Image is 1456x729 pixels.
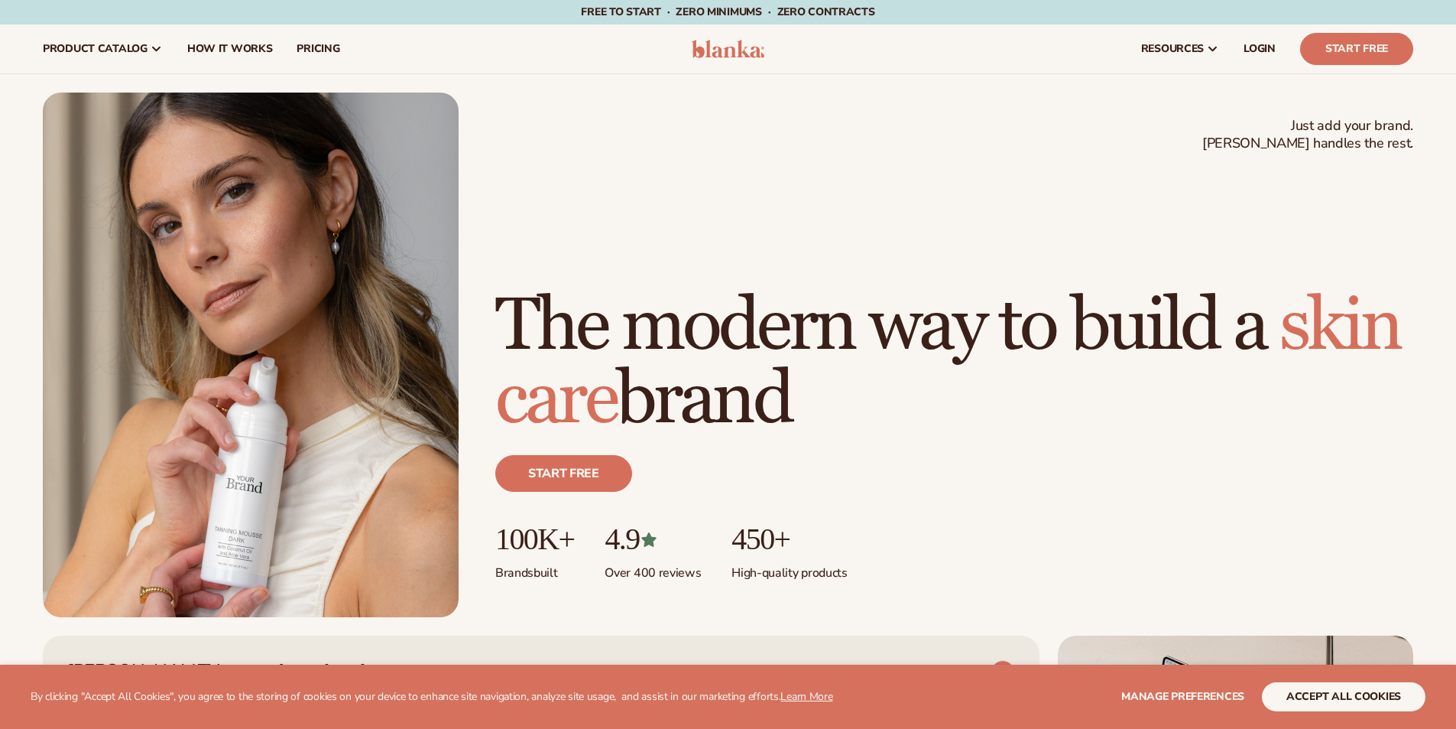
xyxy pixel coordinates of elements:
a: Start free [495,455,632,492]
p: High-quality products [731,556,847,581]
span: Just add your brand. [PERSON_NAME] handles the rest. [1202,117,1413,153]
p: By clicking "Accept All Cookies", you agree to the storing of cookies on your device to enhance s... [31,691,833,704]
a: resources [1129,24,1231,73]
a: How It Works [175,24,285,73]
button: accept all cookies [1262,682,1425,711]
span: LOGIN [1244,43,1276,55]
span: Free to start · ZERO minimums · ZERO contracts [581,5,874,19]
span: pricing [297,43,339,55]
p: 4.9 [605,522,701,556]
span: resources [1141,43,1204,55]
h1: The modern way to build a brand [495,290,1413,437]
span: How It Works [187,43,273,55]
p: 450+ [731,522,847,556]
p: 100K+ [495,522,574,556]
a: LOGIN [1231,24,1288,73]
a: Start Free [1300,33,1413,65]
span: skin care [495,282,1400,444]
button: Manage preferences [1121,682,1244,711]
a: Learn More [780,689,832,704]
a: product catalog [31,24,175,73]
img: logo [692,40,764,58]
a: pricing [284,24,352,73]
p: Brands built [495,556,574,581]
a: VIEW PRODUCTS [881,660,1015,685]
span: product catalog [43,43,148,55]
img: Female holding tanning mousse. [43,93,459,617]
span: Manage preferences [1121,689,1244,704]
p: Over 400 reviews [605,556,701,581]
